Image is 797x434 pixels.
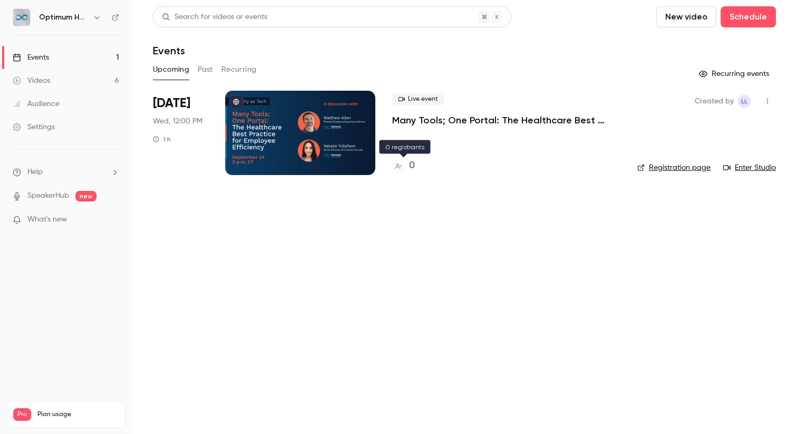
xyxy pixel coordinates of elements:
span: What's new [27,214,67,225]
div: Events [13,52,49,63]
span: Lindsay Laidlaw [738,95,751,108]
button: New video [656,6,716,27]
a: Enter Studio [723,162,776,173]
div: Sep 24 Wed, 3:00 PM (America/Halifax) [153,91,208,175]
span: Live event [392,93,444,105]
h1: Events [153,44,185,57]
a: 0 [392,159,415,173]
li: help-dropdown-opener [13,167,119,178]
span: Wed, 12:00 PM [153,116,202,127]
a: Many Tools; One Portal: The Healthcare Best Practice for Employee Efficiency [392,114,620,127]
button: Upcoming [153,61,189,78]
span: [DATE] [153,95,190,112]
div: Audience [13,99,60,109]
div: Search for videos or events [162,12,267,23]
span: LL [741,95,747,108]
a: Registration page [637,162,711,173]
button: Past [198,61,213,78]
button: Recurring [221,61,257,78]
div: 1 h [153,135,171,143]
button: Recurring events [694,65,776,82]
h4: 0 [409,159,415,173]
div: Videos [13,75,50,86]
div: Settings [13,122,55,132]
a: SpeakerHub [27,190,69,201]
span: new [75,191,96,201]
span: Plan usage [37,410,119,419]
h6: Optimum Healthcare IT [39,12,89,23]
span: Pro [13,408,31,421]
img: Optimum Healthcare IT [13,9,30,26]
span: Created by [695,95,734,108]
button: Schedule [721,6,776,27]
iframe: Noticeable Trigger [106,215,119,225]
span: Help [27,167,43,178]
